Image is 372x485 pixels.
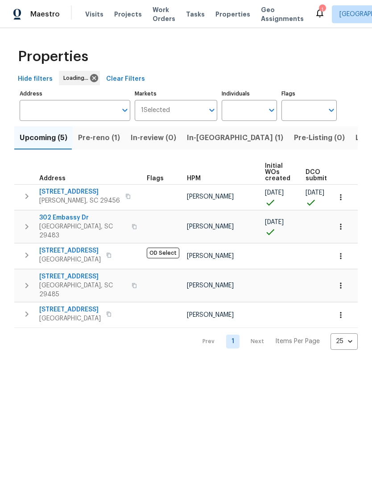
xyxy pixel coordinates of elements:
label: Address [20,91,130,96]
span: [STREET_ADDRESS] [39,187,120,196]
span: Projects [114,10,142,19]
span: In-[GEOGRAPHIC_DATA] (1) [187,132,283,144]
div: Loading... [59,71,100,85]
span: Tasks [186,11,205,17]
span: Initial WOs created [265,163,290,182]
span: [DATE] [265,219,284,225]
span: 1 Selected [141,107,170,114]
span: [DATE] [265,190,284,196]
span: Visits [85,10,103,19]
span: [PERSON_NAME] [187,194,234,200]
span: Address [39,175,66,182]
button: Open [325,104,338,116]
button: Open [206,104,218,116]
span: [DATE] [306,190,324,196]
span: Geo Assignments [261,5,304,23]
span: Flags [147,175,164,182]
span: HPM [187,175,201,182]
button: Clear Filters [103,71,149,87]
nav: Pagination Navigation [194,333,358,350]
span: Upcoming (5) [20,132,67,144]
label: Flags [281,91,337,96]
span: Maestro [30,10,60,19]
span: Properties [215,10,250,19]
span: [GEOGRAPHIC_DATA], SC 29485 [39,281,126,299]
span: [STREET_ADDRESS] [39,246,101,255]
button: Open [265,104,278,116]
p: Items Per Page [275,337,320,346]
span: In-review (0) [131,132,176,144]
button: Hide filters [14,71,56,87]
span: [PERSON_NAME] [187,224,234,230]
label: Markets [135,91,218,96]
div: 1 [319,5,325,14]
span: [PERSON_NAME], SC 29456 [39,196,120,205]
span: [STREET_ADDRESS] [39,272,126,281]
span: Properties [18,52,88,61]
label: Individuals [222,91,277,96]
span: [GEOGRAPHIC_DATA] [39,255,101,264]
span: Work Orders [153,5,175,23]
span: Loading... [63,74,92,83]
span: Clear Filters [106,74,145,85]
span: Hide filters [18,74,53,85]
a: Goto page 1 [226,335,240,348]
span: OD Select [147,248,179,258]
span: DCO submitted [306,169,338,182]
span: [STREET_ADDRESS] [39,305,101,314]
span: [PERSON_NAME] [187,312,234,318]
div: 25 [331,330,358,353]
span: [PERSON_NAME] [187,253,234,259]
span: [GEOGRAPHIC_DATA], SC 29483 [39,222,126,240]
span: [GEOGRAPHIC_DATA] [39,314,101,323]
button: Open [119,104,131,116]
span: 302 Embassy Dr [39,213,126,222]
span: Pre-reno (1) [78,132,120,144]
span: [PERSON_NAME] [187,282,234,289]
span: Pre-Listing (0) [294,132,345,144]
